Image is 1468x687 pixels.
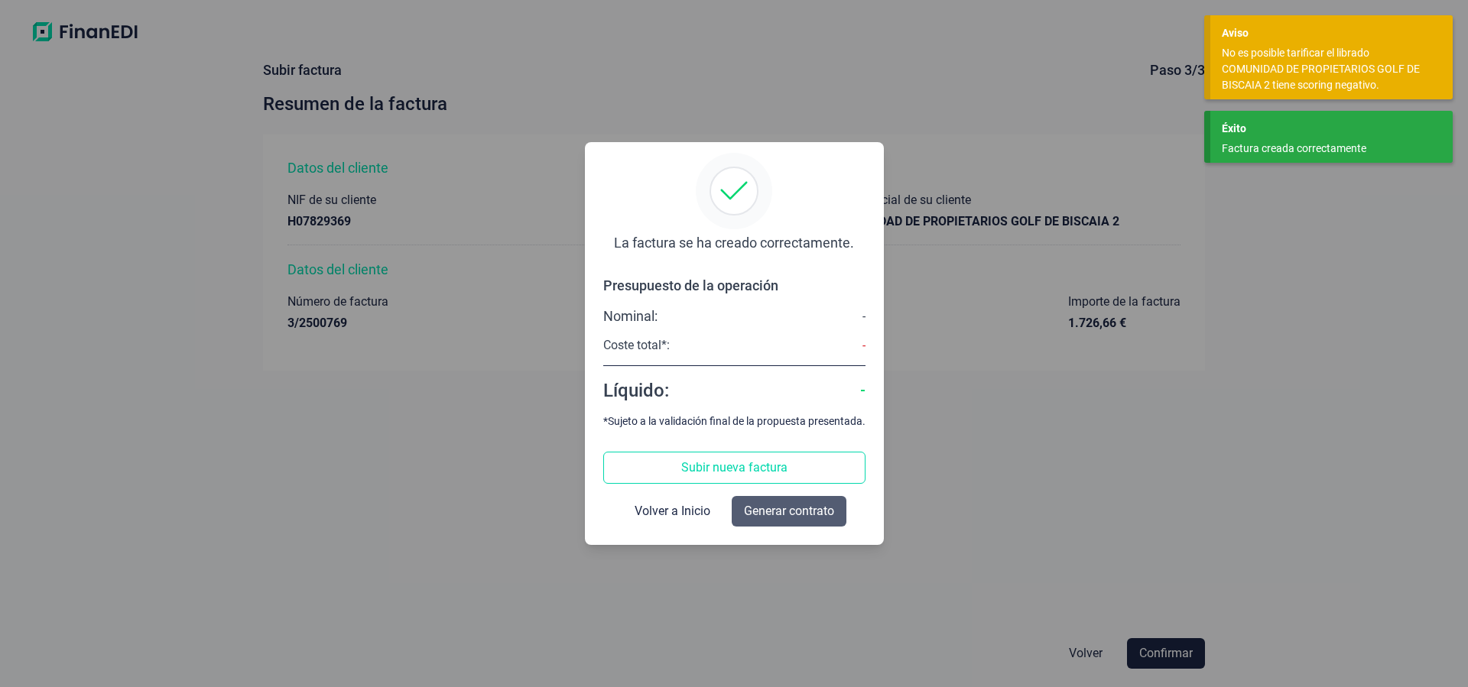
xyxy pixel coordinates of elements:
span: Generar contrato [744,502,834,520]
div: - [860,381,866,400]
button: Subir nueva factura [603,452,866,484]
div: No es posible tarificar el librado COMUNIDAD DE PROPIETARIOS GOLF DE BISCAIA 2 tiene scoring nega... [1222,45,1430,93]
div: Líquido: [603,378,669,403]
div: Coste total*: [603,338,670,353]
div: *Sujeto a la validación final de la propuesta presentada. [603,415,866,427]
div: Factura creada correctamente [1222,141,1430,157]
div: La factura se ha creado correctamente. [614,234,854,252]
div: Éxito [1222,121,1441,137]
span: Volver a Inicio [635,502,710,520]
div: Aviso [1222,25,1441,41]
span: Subir nueva factura [681,459,788,477]
button: Volver a Inicio [622,496,723,527]
button: Generar contrato [732,496,846,527]
div: - [862,338,866,353]
div: - [862,309,866,324]
div: Nominal: [603,307,658,326]
div: Presupuesto de la operación [603,277,866,295]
